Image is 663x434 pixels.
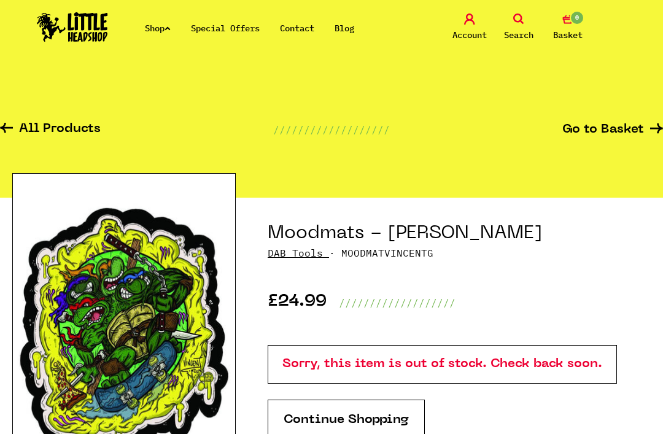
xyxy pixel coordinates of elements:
a: Search [497,14,540,42]
a: Shop [145,23,171,34]
a: Go to Basket [562,123,663,136]
a: Contact [280,23,314,34]
span: Account [452,28,487,42]
img: Little Head Shop Logo [37,12,108,42]
span: Basket [553,28,583,42]
p: /////////////////// [339,295,456,310]
p: /////////////////// [273,122,390,137]
a: Special Offers [191,23,260,34]
p: Sorry, this item is out of stock. Check back soon. [268,345,617,384]
p: · MOODMATVINCENTG [268,246,651,260]
a: DAB Tools [268,247,323,259]
a: Blog [335,23,354,34]
h1: Moodmats - [PERSON_NAME] [268,222,651,246]
span: Search [504,28,533,42]
span: 0 [570,10,584,25]
p: £24.99 [268,295,327,310]
a: 0 Basket [546,14,589,42]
